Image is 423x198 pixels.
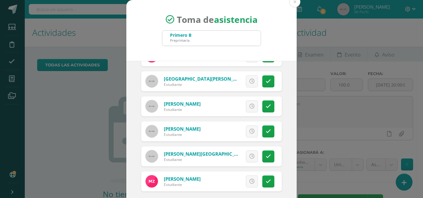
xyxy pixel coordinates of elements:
[170,38,191,43] div: Preprimaria
[164,157,238,162] div: Estudiante
[146,100,158,112] img: 60x60
[164,107,201,112] div: Estudiante
[146,175,158,187] img: dc27abd7c3755c3952a04e95ad32e8d5.png
[164,132,201,137] div: Estudiante
[164,176,201,182] a: [PERSON_NAME]
[164,182,201,187] div: Estudiante
[164,82,238,87] div: Estudiante
[164,151,248,157] a: [PERSON_NAME][GEOGRAPHIC_DATA]
[177,14,258,25] span: Toma de
[162,31,261,46] input: Busca un grado o sección aquí...
[146,75,158,87] img: 60x60
[164,76,248,82] a: [GEOGRAPHIC_DATA][PERSON_NAME]
[146,150,158,162] img: 60x60
[214,14,258,25] strong: asistencia
[164,126,201,132] a: [PERSON_NAME]
[164,101,201,107] a: [PERSON_NAME]
[146,125,158,137] img: 60x60
[170,32,191,38] div: Primero B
